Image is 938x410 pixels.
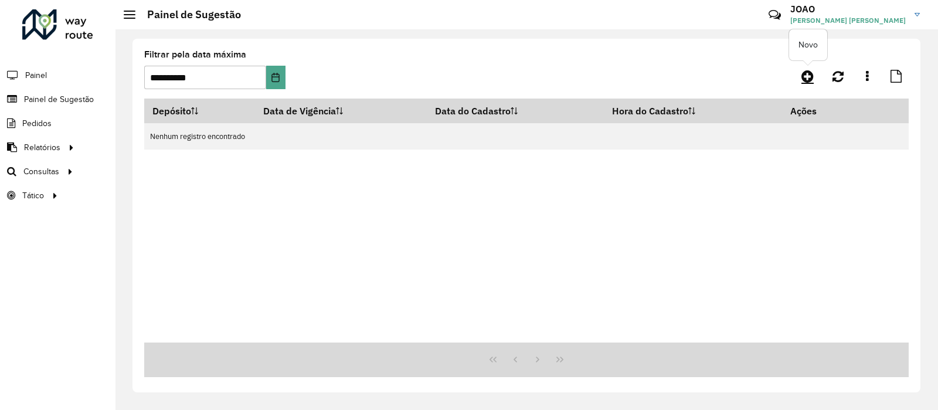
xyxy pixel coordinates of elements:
[427,99,604,123] th: Data do Cadastro
[144,123,909,150] td: Nenhum registro encontrado
[790,15,906,26] span: [PERSON_NAME] [PERSON_NAME]
[604,99,782,123] th: Hora do Cadastro
[144,48,246,62] label: Filtrar pela data máxima
[789,29,827,60] div: Novo
[22,117,52,130] span: Pedidos
[266,66,285,89] button: Choose Date
[22,189,44,202] span: Tático
[23,165,59,178] span: Consultas
[255,99,427,123] th: Data de Vigência
[790,4,906,15] h3: JOAO
[24,141,60,154] span: Relatórios
[25,69,47,82] span: Painel
[144,99,255,123] th: Depósito
[762,2,787,28] a: Contato Rápido
[135,8,241,21] h2: Painel de Sugestão
[24,93,94,106] span: Painel de Sugestão
[782,99,852,123] th: Ações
